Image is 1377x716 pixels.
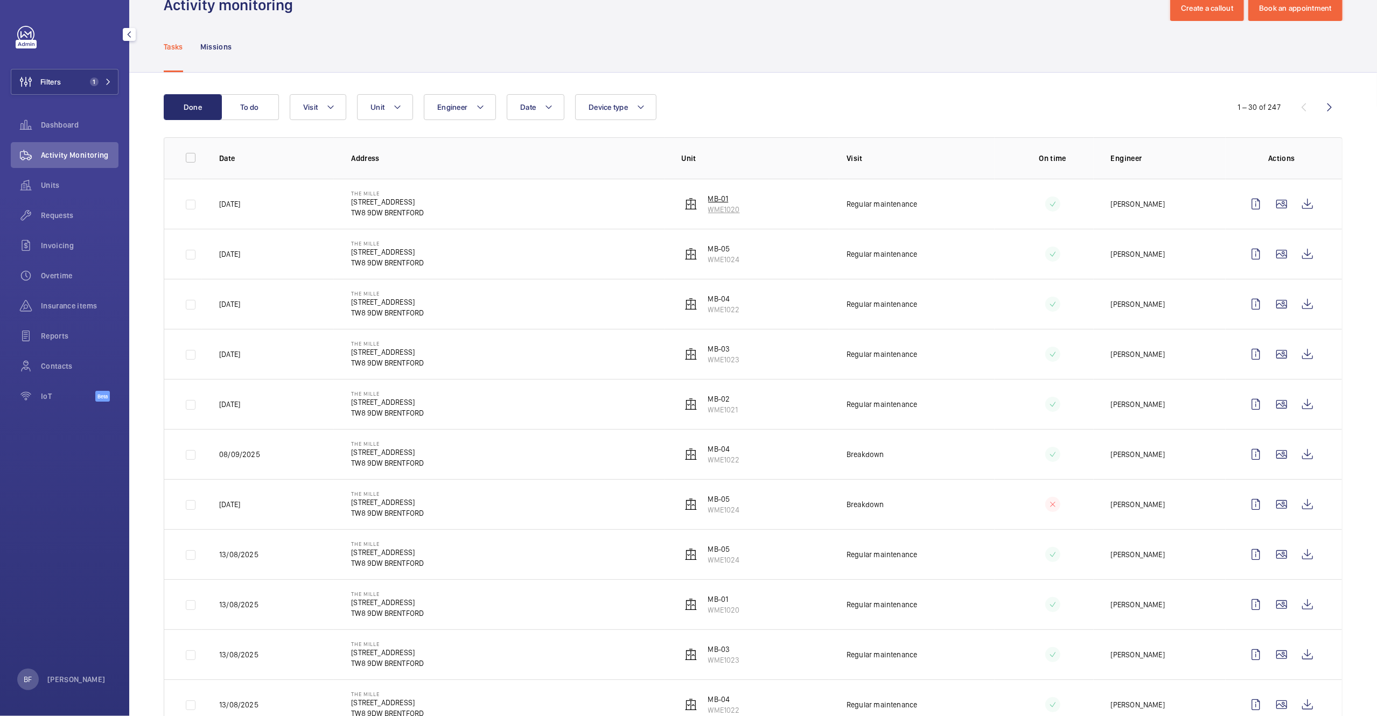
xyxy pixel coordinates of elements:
[708,594,740,605] p: MB-01
[351,558,424,568] p: TW8 9DW BRENTFORD
[351,408,424,418] p: TW8 9DW BRENTFORD
[351,508,424,518] p: TW8 9DW BRENTFORD
[219,599,258,610] p: 13/08/2025
[1111,699,1165,710] p: [PERSON_NAME]
[708,705,740,715] p: WME1022
[847,699,917,710] p: Regular maintenance
[1111,449,1165,460] p: [PERSON_NAME]
[1111,549,1165,560] p: [PERSON_NAME]
[1111,599,1165,610] p: [PERSON_NAME]
[219,349,240,360] p: [DATE]
[351,547,424,558] p: [STREET_ADDRESS]
[219,449,260,460] p: 08/09/2025
[351,397,424,408] p: [STREET_ADDRESS]
[437,103,467,111] span: Engineer
[1238,102,1281,113] div: 1 – 30 of 247
[41,150,118,160] span: Activity Monitoring
[303,103,318,111] span: Visit
[41,240,118,251] span: Invoicing
[351,497,424,508] p: [STREET_ADDRESS]
[90,78,99,86] span: 1
[682,153,830,164] p: Unit
[41,361,118,371] span: Contacts
[708,404,738,415] p: WME1021
[41,270,118,281] span: Overtime
[41,210,118,221] span: Requests
[847,299,917,310] p: Regular maintenance
[351,153,664,164] p: Address
[684,498,697,511] img: elevator.svg
[351,190,424,196] p: The Mille
[847,399,917,410] p: Regular maintenance
[847,499,884,510] p: Breakdown
[219,249,240,259] p: [DATE]
[684,548,697,561] img: elevator.svg
[1111,249,1165,259] p: [PERSON_NAME]
[351,257,424,268] p: TW8 9DW BRENTFORD
[708,304,740,315] p: WME1022
[351,390,424,397] p: The Mille
[847,349,917,360] p: Regular maintenance
[1111,399,1165,410] p: [PERSON_NAME]
[708,444,740,454] p: MB-04
[708,454,740,465] p: WME1022
[1111,153,1226,164] p: Engineer
[708,204,740,215] p: WME1020
[219,549,258,560] p: 13/08/2025
[507,94,564,120] button: Date
[11,69,118,95] button: Filters1
[41,180,118,191] span: Units
[351,540,424,547] p: The Mille
[708,254,740,265] p: WME1024
[1111,349,1165,360] p: [PERSON_NAME]
[684,698,697,711] img: elevator.svg
[40,76,61,87] span: Filters
[847,199,917,209] p: Regular maintenance
[41,331,118,341] span: Reports
[1012,153,1094,164] p: On time
[200,41,232,52] p: Missions
[708,544,740,554] p: MB-05
[708,694,740,705] p: MB-04
[95,391,110,402] span: Beta
[708,494,740,504] p: MB-05
[847,249,917,259] p: Regular maintenance
[684,298,697,311] img: elevator.svg
[41,391,95,402] span: IoT
[1111,299,1165,310] p: [PERSON_NAME]
[351,247,424,257] p: [STREET_ADDRESS]
[164,41,183,52] p: Tasks
[708,394,738,404] p: MB-02
[708,655,740,665] p: WME1023
[1111,649,1165,660] p: [PERSON_NAME]
[219,153,334,164] p: Date
[219,649,258,660] p: 13/08/2025
[684,448,697,461] img: elevator.svg
[847,649,917,660] p: Regular maintenance
[684,348,697,361] img: elevator.svg
[351,297,424,307] p: [STREET_ADDRESS]
[684,198,697,210] img: elevator.svg
[221,94,279,120] button: To do
[41,300,118,311] span: Insurance items
[847,599,917,610] p: Regular maintenance
[357,94,413,120] button: Unit
[351,490,424,497] p: The Mille
[351,597,424,608] p: [STREET_ADDRESS]
[219,699,258,710] p: 13/08/2025
[684,648,697,661] img: elevator.svg
[708,605,740,615] p: WME1020
[351,697,424,708] p: [STREET_ADDRESS]
[424,94,496,120] button: Engineer
[219,399,240,410] p: [DATE]
[1111,499,1165,510] p: [PERSON_NAME]
[24,674,32,685] p: BF
[351,647,424,658] p: [STREET_ADDRESS]
[708,293,740,304] p: MB-04
[351,658,424,669] p: TW8 9DW BRENTFORD
[351,196,424,207] p: [STREET_ADDRESS]
[290,94,346,120] button: Visit
[351,458,424,468] p: TW8 9DW BRENTFORD
[351,447,424,458] p: [STREET_ADDRESS]
[41,120,118,130] span: Dashboard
